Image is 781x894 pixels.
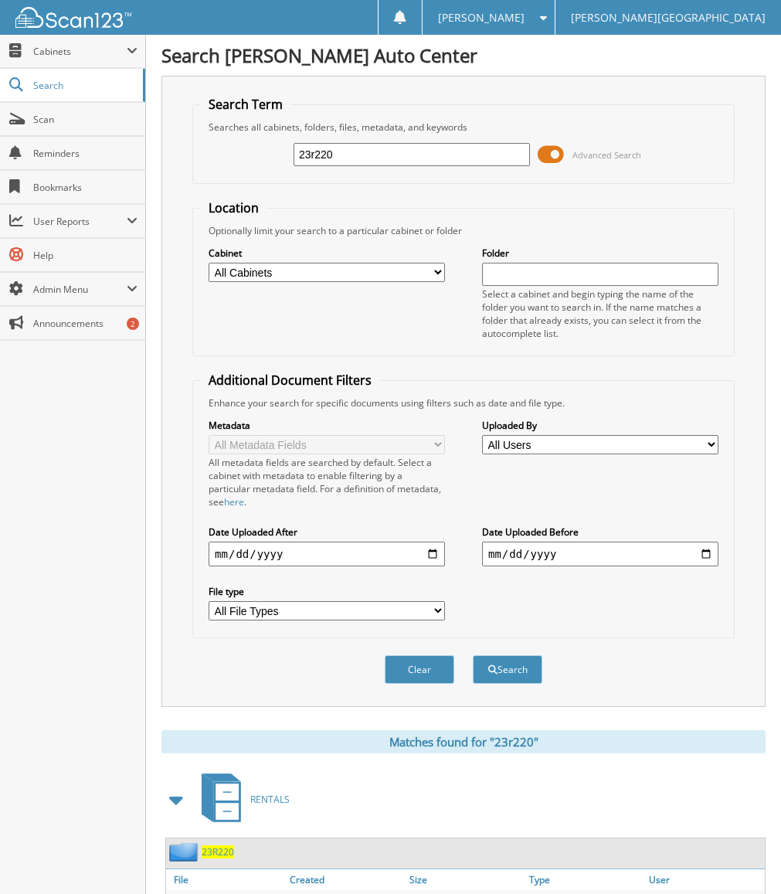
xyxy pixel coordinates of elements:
[33,317,138,330] span: Announcements
[33,181,138,194] span: Bookmarks
[209,542,445,566] input: start
[525,869,645,890] a: Type
[482,246,718,260] label: Folder
[572,149,641,161] span: Advanced Search
[571,13,766,22] span: [PERSON_NAME][GEOGRAPHIC_DATA]
[482,419,718,432] label: Uploaded By
[209,585,445,598] label: File type
[645,869,765,890] a: User
[438,13,525,22] span: [PERSON_NAME]
[201,224,726,237] div: Optionally limit your search to a particular cabinet or folder
[201,396,726,410] div: Enhance your search for specific documents using filters such as date and file type.
[482,542,718,566] input: end
[201,96,290,113] legend: Search Term
[33,283,127,296] span: Admin Menu
[33,45,127,58] span: Cabinets
[482,287,718,340] div: Select a cabinet and begin typing the name of the folder you want to search in. If the name match...
[406,869,525,890] a: Size
[15,7,131,28] img: scan123-logo-white.svg
[224,495,244,508] a: here
[166,869,286,890] a: File
[192,769,290,830] a: RENTALS
[209,525,445,539] label: Date Uploaded After
[286,869,406,890] a: Created
[33,113,138,126] span: Scan
[127,318,139,330] div: 2
[250,793,290,806] span: RENTALS
[161,730,766,753] div: Matches found for "23r220"
[473,655,542,684] button: Search
[33,215,127,228] span: User Reports
[33,249,138,262] span: Help
[201,199,267,216] legend: Location
[202,845,234,858] a: 23R220
[385,655,454,684] button: Clear
[161,42,766,68] h1: Search [PERSON_NAME] Auto Center
[482,525,718,539] label: Date Uploaded Before
[201,372,379,389] legend: Additional Document Filters
[209,419,445,432] label: Metadata
[201,121,726,134] div: Searches all cabinets, folders, files, metadata, and keywords
[33,79,135,92] span: Search
[209,456,445,508] div: All metadata fields are searched by default. Select a cabinet with metadata to enable filtering b...
[209,246,445,260] label: Cabinet
[169,842,202,862] img: folder2.png
[33,147,138,160] span: Reminders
